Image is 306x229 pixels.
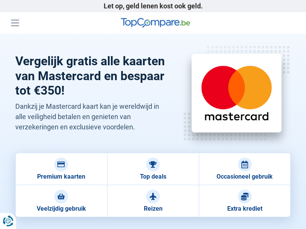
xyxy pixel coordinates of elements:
img: Premium kaarten [57,161,65,168]
a: Top deals Top deals [107,153,199,185]
p: Dankzij je Mastercard kaart kan je wereldwijd in alle veiligheid betalen en genieten van verzeker... [15,101,171,132]
a: Extra krediet Extra krediet [199,185,291,217]
h1: Vergelijk gratis alle kaarten van Mastercard en bespaar tot €350! [15,54,171,98]
img: TopCompare [121,18,190,28]
a: Occasioneel gebruik Occasioneel gebruik [199,153,291,185]
a: Premium kaarten Premium kaarten [15,153,107,185]
img: Top deals [149,161,157,168]
img: Occasioneel gebruik [241,161,249,168]
img: Mastercard kaarten [192,54,282,132]
button: Menu [9,17,21,29]
img: Reizen [149,193,157,200]
img: Extra krediet [241,193,249,200]
img: Veelzijdig gebruik [57,193,65,200]
a: Reizen Reizen [107,185,199,217]
a: Veelzijdig gebruik Veelzijdig gebruik [15,185,107,217]
p: Let op, geld lenen kost ook geld. [15,2,291,10]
